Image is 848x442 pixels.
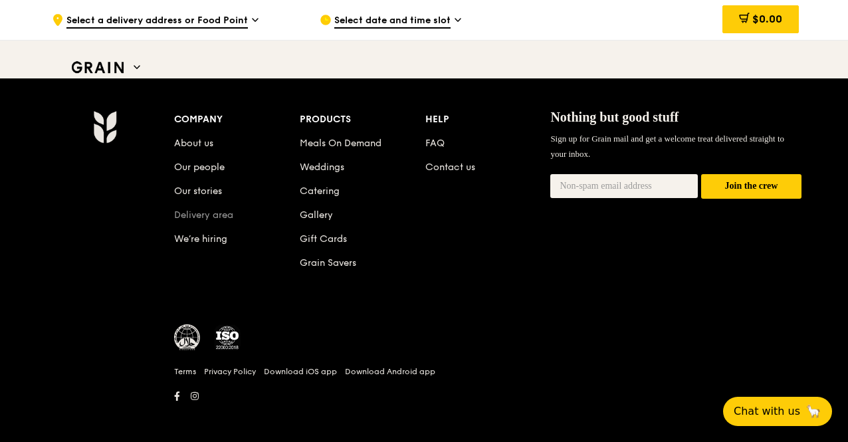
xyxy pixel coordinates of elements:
img: Grain [93,110,116,144]
span: 🦙 [805,403,821,419]
span: $0.00 [752,13,782,25]
img: Grain web logo [67,56,128,80]
span: Select a delivery address or Food Point [66,14,248,29]
div: Company [174,110,300,129]
a: Delivery area [174,209,233,221]
button: Chat with us🦙 [723,397,832,426]
a: Download Android app [345,366,435,377]
a: Terms [174,366,196,377]
span: Sign up for Grain mail and get a welcome treat delivered straight to your inbox. [550,134,784,158]
a: Gift Cards [300,233,347,245]
a: Meals On Demand [300,138,381,149]
a: Privacy Policy [204,366,256,377]
a: About us [174,138,213,149]
a: Grain Savers [300,257,356,269]
div: Products [300,110,425,129]
span: Chat with us [734,403,800,419]
button: Join the crew [701,174,801,199]
h6: Revision [41,405,807,416]
a: We’re hiring [174,233,227,245]
a: Download iOS app [264,366,337,377]
a: Gallery [300,209,333,221]
a: FAQ [425,138,445,149]
input: Non-spam email address [550,174,698,198]
a: Our people [174,162,225,173]
img: ISO Certified [214,324,241,351]
a: Weddings [300,162,344,173]
div: Help [425,110,551,129]
a: Catering [300,185,340,197]
a: Contact us [425,162,475,173]
span: Select date and time slot [334,14,451,29]
a: Our stories [174,185,222,197]
img: MUIS Halal Certified [174,324,201,351]
span: Nothing but good stuff [550,110,679,124]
